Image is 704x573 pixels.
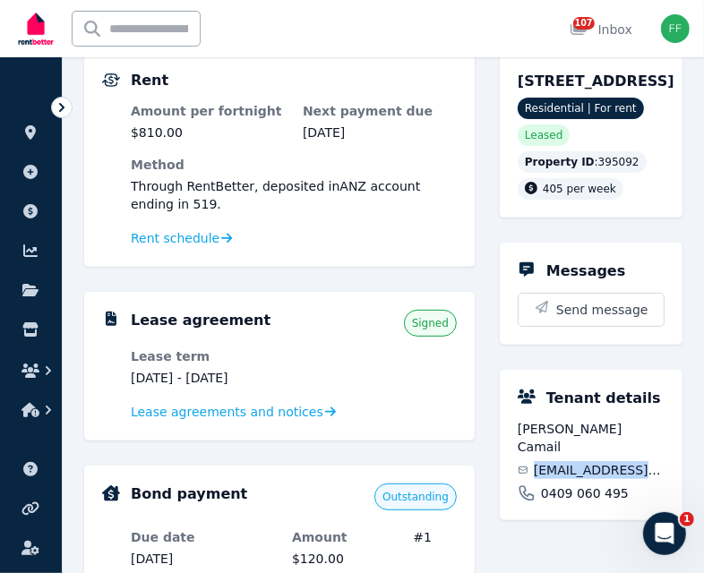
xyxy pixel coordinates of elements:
span: Outstanding [382,490,449,504]
img: Bond Details [102,485,120,501]
span: 1 [680,512,694,526]
span: [STREET_ADDRESS] [518,73,674,90]
h5: Bond payment [131,483,247,505]
dt: Amount [292,528,435,546]
img: Rental Payments [102,73,120,87]
div: : 395092 [518,151,647,173]
h5: Tenant details [546,388,661,409]
h5: Messages [546,261,625,282]
dt: Next payment due [303,102,457,120]
span: Signed [412,316,449,330]
dt: Due date [131,528,274,546]
dd: [DATE] [131,550,274,568]
span: 0409 060 495 [541,484,629,502]
button: Send message [519,294,664,326]
span: [PERSON_NAME] Camail [518,420,665,456]
img: RentBetter [14,6,57,51]
span: [EMAIL_ADDRESS][DOMAIN_NAME] [534,461,665,479]
span: 405 per week [543,183,616,195]
span: Lease agreements and notices [131,403,323,421]
span: Through RentBetter , deposited in ANZ account ending in 519 . [131,179,420,211]
a: Rent schedule [131,229,233,247]
dd: [DATE] - [DATE] [131,369,285,387]
span: Property ID [525,155,595,169]
dt: Lease term [131,347,285,365]
img: Frank frank@northwardrentals.com.au [661,14,690,43]
span: Residential | For rent [518,98,644,119]
h5: Rent [131,70,168,91]
dd: $120.00 [292,550,435,568]
span: Send message [556,301,648,319]
dt: Method [131,156,457,174]
span: Rent schedule [131,229,219,247]
dt: Amount per fortnight [131,102,285,120]
h5: Lease agreement [131,310,270,331]
div: # 1 [413,528,432,546]
a: Lease agreements and notices [131,403,336,421]
dd: [DATE] [303,124,457,141]
iframe: Intercom live chat [643,512,686,555]
div: Inbox [570,21,632,38]
span: 107 [573,17,595,30]
dd: $810.00 [131,124,285,141]
span: Leased [525,128,562,142]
